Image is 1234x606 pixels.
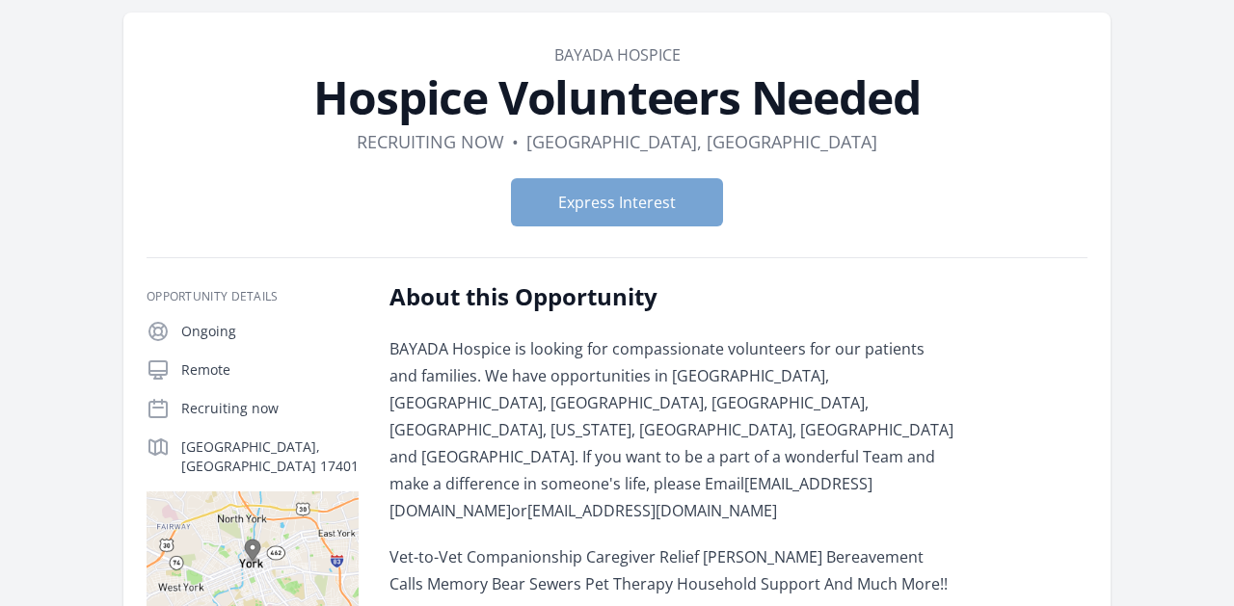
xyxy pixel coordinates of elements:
[526,128,877,155] dd: [GEOGRAPHIC_DATA], [GEOGRAPHIC_DATA]
[181,322,359,341] p: Ongoing
[511,178,723,226] button: Express Interest
[357,128,504,155] dd: Recruiting now
[147,289,359,304] h3: Opportunity Details
[181,399,359,418] p: Recruiting now
[181,437,359,476] p: [GEOGRAPHIC_DATA], [GEOGRAPHIC_DATA] 17401
[389,335,953,524] p: BAYADA Hospice is looking for compassionate volunteers for our patients and families. We have opp...
[554,44,681,66] a: BAYADA Hospice
[389,281,953,312] h2: About this Opportunity
[147,74,1087,120] h1: Hospice Volunteers Needed
[512,128,519,155] div: •
[389,543,953,597] p: Vet-to-Vet Companionship Caregiver Relief [PERSON_NAME] Bereavement Calls Memory Bear Sewers Pet ...
[181,360,359,380] p: Remote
